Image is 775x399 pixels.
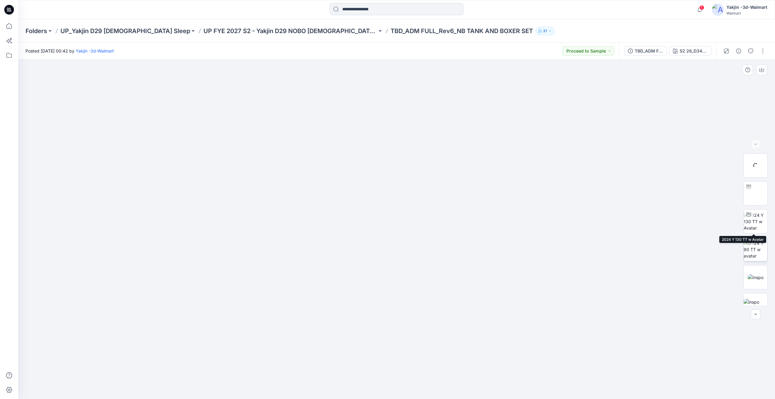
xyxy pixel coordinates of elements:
button: S2 26_D34_NB_STRAWBERRIES GINGHAM v1 rpt_CW3_VIV WHT ROSY PETAL_WM [669,46,712,56]
img: inspo image [744,299,767,312]
img: 2024 Y 130 TT w Avatar [744,184,767,203]
img: 2024 Y 90 TT w avatar [744,240,767,259]
button: TBD_ADM FULL_Rev5_NB TANK AND BOXER SET [624,46,667,56]
button: 31 [535,27,555,35]
a: Yakjin -3d-Walmart [76,48,114,53]
p: TBD_ADM FULL_Rev6_NB TANK AND BOXER SET [391,27,533,35]
img: 2024 Y 130 TT w Avatar [744,212,767,231]
span: Posted [DATE] 00:42 by [26,48,114,54]
div: TBD_ADM FULL_Rev5_NB TANK AND BOXER SET [635,48,663,54]
p: 31 [543,28,547,34]
div: Yakjin -3d-Walmart [726,4,767,11]
div: S2 26_D34_NB_STRAWBERRIES GINGHAM v1 rpt_CW3_VIV WHT ROSY PETAL_WM [680,48,708,54]
img: Inspo [748,274,763,281]
div: Walmart [726,11,767,15]
a: UP_Yakjin D29 [DEMOGRAPHIC_DATA] Sleep [60,27,190,35]
a: UP FYE 2027 S2 - Yakjin D29 NOBO [DEMOGRAPHIC_DATA] Sleepwear [203,27,377,35]
a: Folders [26,27,47,35]
span: 1 [699,5,704,10]
img: avatar [712,4,724,16]
button: Details [734,46,743,56]
img: eyJhbGciOiJIUzI1NiIsImtpZCI6IjAiLCJzbHQiOiJzZXMiLCJ0eXAiOiJKV1QifQ.eyJkYXRhIjp7InR5cGUiOiJzdG9yYW... [245,138,548,399]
